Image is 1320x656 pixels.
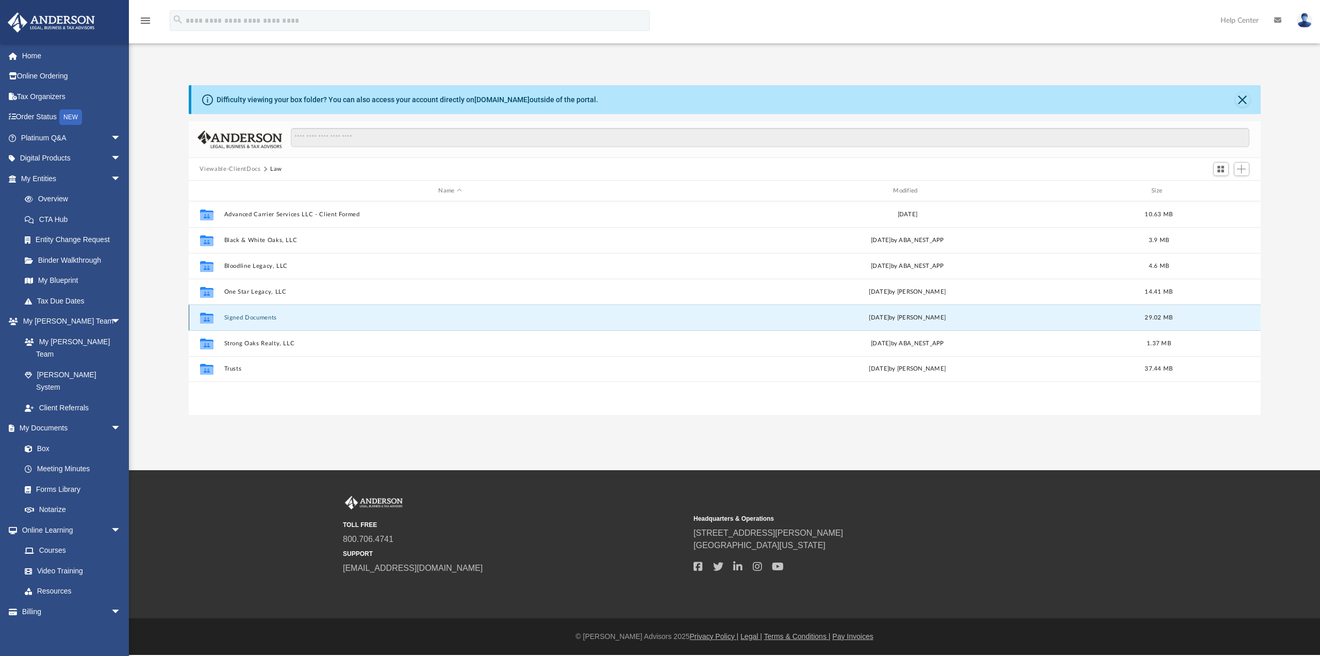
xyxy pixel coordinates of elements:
div: [DATE] by [PERSON_NAME] [681,313,1134,323]
div: Size [1138,186,1179,196]
div: Name [223,186,676,196]
a: Billingarrow_drop_down [7,601,137,622]
a: Terms & Conditions | [764,632,831,641]
span: arrow_drop_down [111,127,131,149]
a: Forms Library [14,479,126,500]
div: [DATE] by [PERSON_NAME] [681,364,1134,374]
span: arrow_drop_down [111,601,131,622]
span: arrow_drop_down [111,148,131,169]
div: grid [189,201,1261,415]
a: Entity Change Request [14,230,137,250]
span: 29.02 MB [1145,315,1173,321]
a: Order StatusNEW [7,107,137,128]
a: Box [14,438,126,459]
a: Online Ordering [7,66,137,87]
span: arrow_drop_down [111,418,131,439]
span: 1.37 MB [1147,341,1171,346]
a: Binder Walkthrough [14,250,137,270]
a: My [PERSON_NAME] Team [14,331,126,364]
div: id [1184,186,1256,196]
a: My Blueprint [14,270,131,291]
a: My [PERSON_NAME] Teamarrow_drop_down [7,311,131,332]
span: arrow_drop_down [111,311,131,332]
img: User Pic [1297,13,1312,28]
img: Anderson Advisors Platinum Portal [343,496,405,509]
a: Resources [14,581,131,602]
button: Black & White Oaks, LLC [224,237,676,244]
div: [DATE] [681,210,1134,219]
input: Search files and folders [291,128,1249,148]
small: TOLL FREE [343,520,686,530]
div: © [PERSON_NAME] Advisors 2025 [129,631,1320,642]
a: Video Training [14,561,126,581]
button: Signed Documents [224,314,676,321]
a: Online Learningarrow_drop_down [7,520,131,540]
span: [DATE] [871,341,891,346]
button: Viewable-ClientDocs [200,165,260,174]
a: Platinum Q&Aarrow_drop_down [7,127,137,148]
span: 37.44 MB [1145,366,1173,372]
a: [PERSON_NAME] System [14,364,131,397]
button: Bloodline Legacy, LLC [224,263,676,269]
a: Tax Due Dates [14,291,137,311]
div: Difficulty viewing your box folder? You can also access your account directly on outside of the p... [217,94,598,105]
a: Privacy Policy | [690,632,739,641]
a: [GEOGRAPHIC_DATA][US_STATE] [694,541,826,550]
a: [DOMAIN_NAME] [474,95,530,104]
a: Pay Invoices [832,632,873,641]
span: 14.41 MB [1145,289,1173,295]
button: Add [1234,162,1249,177]
button: One Star Legacy, LLC [224,289,676,295]
a: Notarize [14,500,131,520]
span: arrow_drop_down [111,520,131,541]
a: My Entitiesarrow_drop_down [7,168,137,189]
span: arrow_drop_down [111,168,131,189]
div: by ABA_NEST_APP [681,339,1134,348]
span: 3.9 MB [1148,237,1169,243]
a: Courses [14,540,131,561]
div: Modified [681,186,1133,196]
div: [DATE] by ABA_NEST_APP [681,262,1134,271]
a: Digital Productsarrow_drop_down [7,148,137,169]
a: [STREET_ADDRESS][PERSON_NAME] [694,529,843,537]
div: [DATE] by ABA_NEST_APP [681,236,1134,245]
div: [DATE] by [PERSON_NAME] [681,287,1134,297]
a: menu [139,20,152,27]
a: Client Referrals [14,397,131,418]
img: Anderson Advisors Platinum Portal [5,12,98,33]
button: Close [1235,92,1250,107]
a: CTA Hub [14,209,137,230]
span: 4.6 MB [1148,263,1169,269]
a: Home [7,45,137,66]
a: Legal | [740,632,762,641]
a: My Documentsarrow_drop_down [7,418,131,439]
button: Strong Oaks Realty, LLC [224,340,676,347]
a: Tax Organizers [7,86,137,107]
button: Advanced Carrier Services LLC - Client Formed [224,211,676,218]
i: search [172,14,184,25]
button: Trusts [224,365,676,372]
a: Meeting Minutes [14,459,131,479]
button: Switch to Grid View [1213,162,1229,177]
a: Overview [14,189,137,210]
small: SUPPORT [343,549,686,558]
a: 800.706.4741 [343,535,393,543]
div: id [193,186,219,196]
small: Headquarters & Operations [694,514,1037,523]
div: NEW [59,109,82,125]
i: menu [139,14,152,27]
a: [EMAIL_ADDRESS][DOMAIN_NAME] [343,564,483,572]
span: 10.63 MB [1145,212,1173,217]
button: Law [270,165,282,174]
